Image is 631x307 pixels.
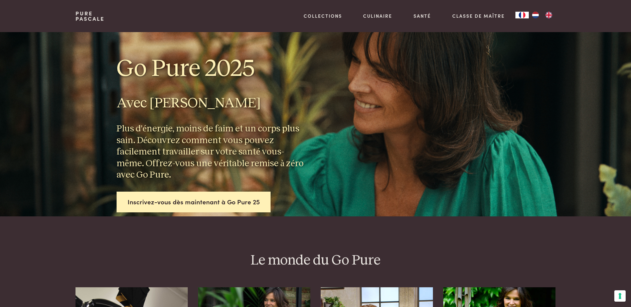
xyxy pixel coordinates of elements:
[515,12,529,18] a: FR
[363,12,392,19] a: Culinaire
[117,192,271,213] a: Inscrivez-vous dès maintenant à Go Pure 25
[75,252,555,270] h2: Le monde du Go Pure
[542,12,556,18] a: EN
[304,12,342,19] a: Collections
[614,290,626,302] button: Vos préférences en matière de consentement pour les technologies de suivi
[414,12,431,19] a: Santé
[117,54,310,84] h1: Go Pure 2025
[515,12,556,18] aside: Language selected: Français
[529,12,556,18] ul: Language list
[117,123,310,181] h3: Plus d'énergie, moins de faim et un corps plus sain. Découvrez comment vous pouvez facilement tra...
[452,12,505,19] a: Classe de maître
[117,95,310,112] h2: Avec [PERSON_NAME]
[515,12,529,18] div: Language
[75,11,105,21] a: PurePascale
[529,12,542,18] a: NL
